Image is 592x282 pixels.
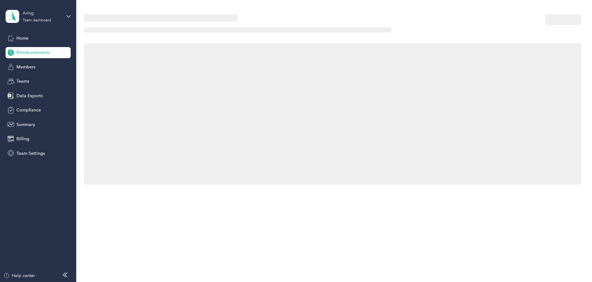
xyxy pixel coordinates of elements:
span: Members [16,64,35,70]
span: Compliance [16,107,41,113]
span: Billing [16,136,29,142]
div: Aring [23,10,61,16]
span: Home [16,35,29,41]
span: Data Exports [16,93,43,99]
button: Help center [3,272,35,279]
span: Team Settings [16,150,45,157]
div: Team dashboard [23,19,51,22]
span: Teams [16,78,29,85]
span: Summary [16,121,35,128]
iframe: Everlance-gr Chat Button Frame [557,247,592,282]
span: Reimbursements [16,49,50,56]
